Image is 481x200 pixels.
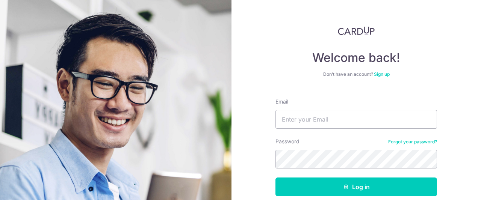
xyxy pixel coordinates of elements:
[275,177,437,196] button: Log in
[275,138,299,145] label: Password
[275,71,437,77] div: Don’t have an account?
[374,71,390,77] a: Sign up
[275,98,288,105] label: Email
[388,139,437,145] a: Forgot your password?
[275,110,437,129] input: Enter your Email
[275,50,437,65] h4: Welcome back!
[338,26,375,35] img: CardUp Logo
